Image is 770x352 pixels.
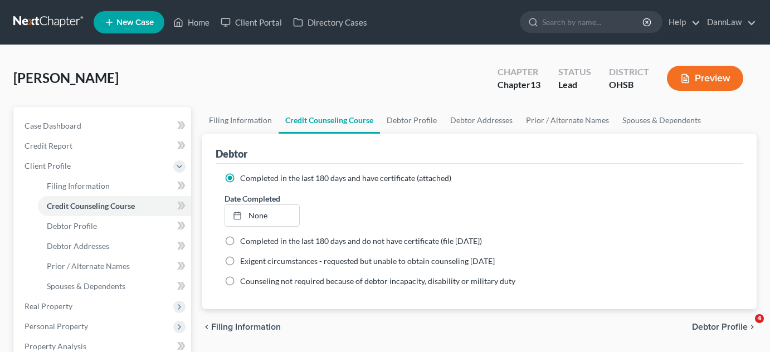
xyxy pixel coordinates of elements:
[25,301,72,311] span: Real Property
[380,107,444,134] a: Debtor Profile
[211,322,281,331] span: Filing Information
[609,79,649,91] div: OHSB
[240,256,495,266] span: Exigent circumstances - requested but unable to obtain counseling [DATE]
[202,107,279,134] a: Filing Information
[519,107,616,134] a: Prior / Alternate Names
[240,173,451,183] span: Completed in the last 180 days and have certificate (attached)
[616,107,708,134] a: Spouses & Dependents
[701,12,756,32] a: DannLaw
[202,322,211,331] i: chevron_left
[692,322,757,331] button: Debtor Profile chevron_right
[498,66,540,79] div: Chapter
[38,176,191,196] a: Filing Information
[692,322,748,331] span: Debtor Profile
[444,107,519,134] a: Debtor Addresses
[38,256,191,276] a: Prior / Alternate Names
[16,136,191,156] a: Credit Report
[755,314,764,323] span: 4
[38,276,191,296] a: Spouses & Dependents
[225,193,280,204] label: Date Completed
[202,322,281,331] button: chevron_left Filing Information
[530,79,540,90] span: 13
[38,236,191,256] a: Debtor Addresses
[168,12,215,32] a: Home
[47,221,97,231] span: Debtor Profile
[38,216,191,236] a: Debtor Profile
[47,241,109,251] span: Debtor Addresses
[25,341,86,351] span: Property Analysis
[558,66,591,79] div: Status
[47,281,125,291] span: Spouses & Dependents
[225,205,300,226] a: None
[558,79,591,91] div: Lead
[609,66,649,79] div: District
[47,201,135,211] span: Credit Counseling Course
[215,12,287,32] a: Client Portal
[25,141,72,150] span: Credit Report
[667,66,743,91] button: Preview
[240,276,515,286] span: Counseling not required because of debtor incapacity, disability or military duty
[16,116,191,136] a: Case Dashboard
[25,161,71,170] span: Client Profile
[13,70,119,86] span: [PERSON_NAME]
[279,107,380,134] a: Credit Counseling Course
[287,12,373,32] a: Directory Cases
[663,12,700,32] a: Help
[542,12,644,32] input: Search by name...
[216,147,247,160] div: Debtor
[116,18,154,27] span: New Case
[240,236,482,246] span: Completed in the last 180 days and do not have certificate (file [DATE])
[25,121,81,130] span: Case Dashboard
[732,314,759,341] iframe: Intercom live chat
[25,321,88,331] span: Personal Property
[47,261,130,271] span: Prior / Alternate Names
[47,181,110,190] span: Filing Information
[38,196,191,216] a: Credit Counseling Course
[498,79,540,91] div: Chapter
